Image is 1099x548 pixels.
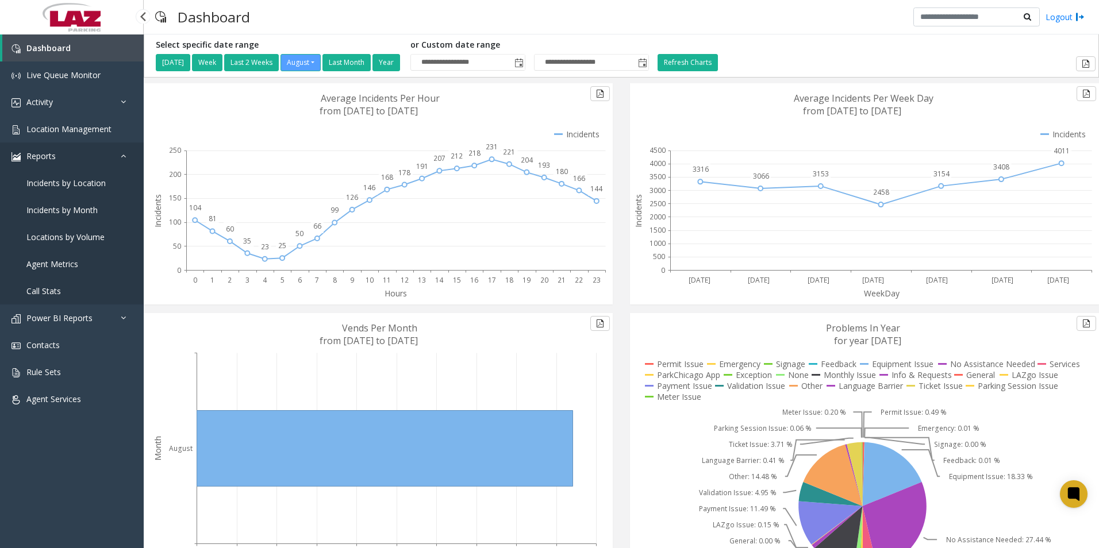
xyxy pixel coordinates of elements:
[261,242,269,252] text: 23
[558,275,566,285] text: 21
[540,275,548,285] text: 20
[416,161,428,171] text: 191
[633,194,644,227] text: Incidents
[333,275,337,285] text: 8
[152,436,163,461] text: Month
[11,152,21,161] img: 'icon'
[993,162,1009,172] text: 3408
[699,504,776,514] text: Payment Issue: 11.49 %
[918,423,979,433] text: Emergency: 0.01 %
[11,368,21,377] img: 'icon'
[418,275,426,285] text: 13
[346,192,358,202] text: 126
[573,173,585,183] text: 166
[263,275,267,285] text: 4
[794,92,933,105] text: Average Incidents Per Week Day
[366,275,374,285] text: 10
[173,241,181,251] text: 50
[313,221,321,231] text: 66
[192,54,222,71] button: Week
[350,275,354,285] text: 9
[224,54,279,71] button: Last 2 Weeks
[729,472,777,481] text: Other: 14.48 %
[228,275,232,285] text: 2
[11,98,21,107] img: 'icon'
[26,150,56,161] span: Reports
[808,275,829,285] text: [DATE]
[26,43,71,53] span: Dashboard
[636,55,648,71] span: Toggle popup
[169,217,181,227] text: 100
[156,40,402,50] h5: Select specific date range
[26,177,106,188] span: Incidents by Location
[295,229,303,238] text: 50
[813,169,829,179] text: 3153
[934,439,986,449] text: Signage: 0.00 %
[782,407,846,417] text: Meter Issue: 0.20 %
[26,393,81,404] span: Agent Services
[210,275,214,285] text: 1
[505,275,513,285] text: 18
[315,275,319,285] text: 7
[753,171,769,181] text: 3066
[650,159,666,168] text: 4000
[575,275,583,285] text: 22
[363,183,375,192] text: 146
[169,193,181,203] text: 150
[342,322,417,334] text: Vends Per Month
[26,258,78,269] span: Agent Metrics
[169,169,181,179] text: 200
[320,105,418,117] text: from [DATE] to [DATE]
[864,288,900,299] text: WeekDay
[650,225,666,235] text: 1500
[713,520,779,530] text: LAZgo Issue: 0.15 %
[949,472,1033,481] text: Equipment Issue: 18.33 %
[702,456,785,465] text: Language Barrier: 0.41 %
[26,366,61,377] span: Rule Sets
[653,252,665,261] text: 500
[748,275,770,285] text: [DATE]
[992,275,1013,285] text: [DATE]
[451,151,463,161] text: 212
[729,439,793,449] text: Ticket Issue: 3.71 %
[410,40,649,50] h5: or Custom date range
[826,322,900,334] text: Problems In Year
[2,34,144,61] a: Dashboard
[689,275,710,285] text: [DATE]
[26,339,60,350] span: Contacts
[650,145,666,155] text: 4500
[1047,275,1069,285] text: [DATE]
[152,194,163,227] text: Incidents
[488,275,496,285] text: 17
[11,125,21,134] img: 'icon'
[169,145,181,155] text: 250
[321,92,440,105] text: Average Incidents Per Hour
[177,265,181,275] text: 0
[11,314,21,323] img: 'icon'
[538,160,550,170] text: 193
[1075,11,1085,23] img: logout
[468,148,481,158] text: 218
[26,124,112,134] span: Location Management
[522,275,531,285] text: 19
[280,275,285,285] text: 5
[486,142,498,152] text: 231
[1077,316,1096,331] button: Export to pdf
[881,407,947,417] text: Permit Issue: 0.49 %
[26,285,61,296] span: Call Stats
[946,535,1051,545] text: No Assistance Needed: 27.44 %
[650,212,666,222] text: 2000
[169,443,193,453] text: August
[453,275,461,285] text: 15
[593,275,601,285] text: 23
[873,187,889,197] text: 2458
[503,147,515,157] text: 221
[1077,86,1096,101] button: Export to pdf
[803,105,901,117] text: from [DATE] to [DATE]
[11,341,21,350] img: 'icon'
[862,275,884,285] text: [DATE]
[383,275,391,285] text: 11
[401,275,409,285] text: 12
[729,536,781,546] text: General: 0.00 %
[280,54,321,71] button: August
